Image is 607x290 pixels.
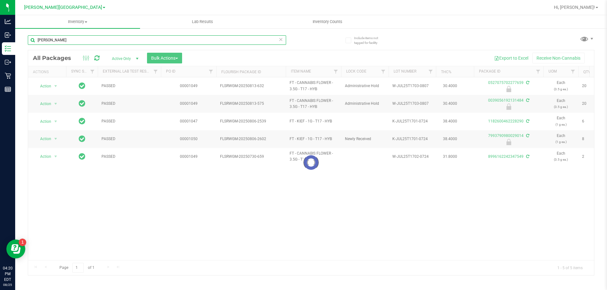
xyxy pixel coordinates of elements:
inline-svg: Retail [5,73,11,79]
a: Inventory [15,15,140,28]
span: Include items not tagged for facility [354,36,386,45]
span: Clear [279,35,283,44]
inline-svg: Reports [5,86,11,92]
p: 04:20 PM EDT [3,265,12,282]
iframe: Resource center unread badge [19,239,26,246]
inline-svg: Outbound [5,59,11,65]
inline-svg: Inbound [5,32,11,38]
a: Lab Results [140,15,265,28]
span: Lab Results [183,19,222,25]
span: Inventory [15,19,140,25]
span: Inventory Counts [304,19,351,25]
inline-svg: Analytics [5,18,11,25]
p: 08/25 [3,282,12,287]
span: [PERSON_NAME][GEOGRAPHIC_DATA] [24,5,102,10]
iframe: Resource center [6,240,25,258]
inline-svg: Inventory [5,45,11,52]
span: Hi, [PERSON_NAME]! [554,5,595,10]
a: Inventory Counts [265,15,390,28]
input: Search Package ID, Item Name, SKU, Lot or Part Number... [28,35,286,45]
